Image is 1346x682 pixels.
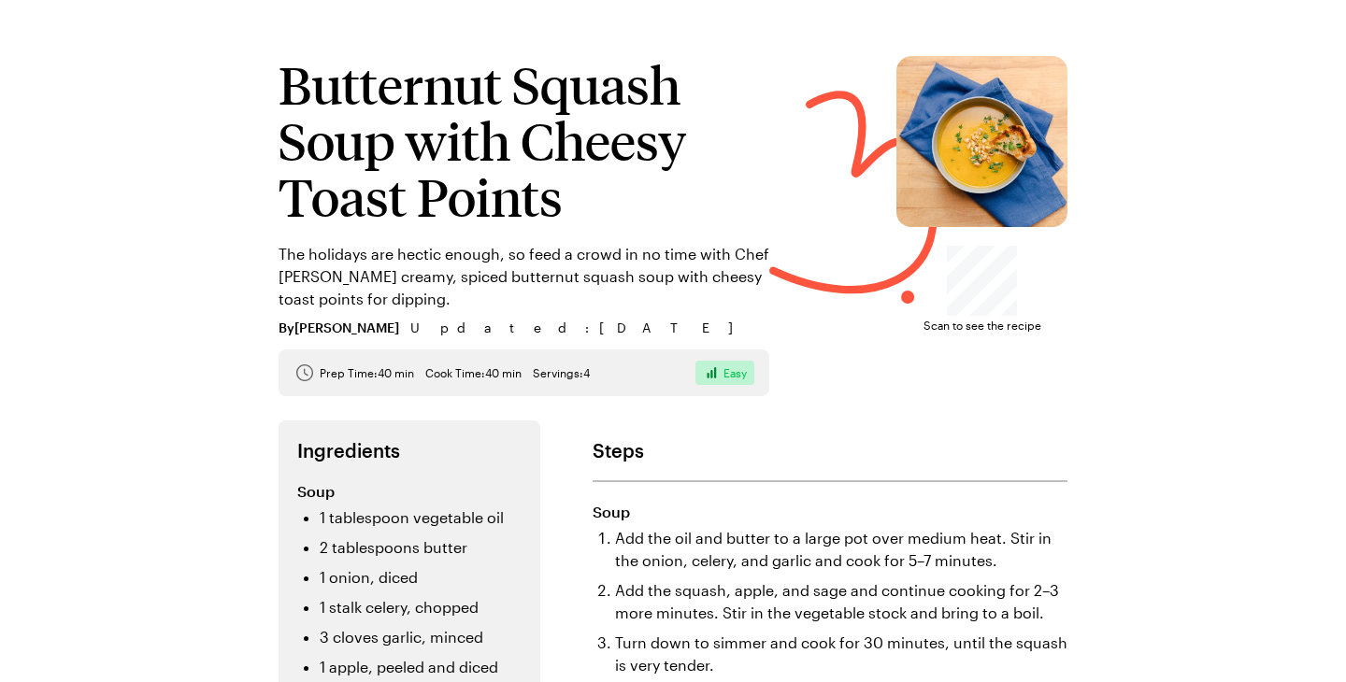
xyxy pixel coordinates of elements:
[320,596,522,618] li: 1 stalk celery, chopped
[615,579,1067,624] li: Add the squash, apple, and sage and continue cooking for 2–3 more minutes. Stir in the vegetable ...
[593,501,1067,523] h3: Soup
[279,318,399,338] span: By [PERSON_NAME]
[320,506,522,529] li: 1 tablespoon vegetable oil
[297,480,522,503] h3: Soup
[924,316,1041,334] span: Scan to see the recipe
[320,536,522,559] li: 2 tablespoons butter
[320,365,414,380] span: Prep Time: 40 min
[410,318,752,338] span: Updated : [DATE]
[615,527,1067,572] li: Add the oil and butter to a large pot over medium heat. Stir in the onion, celery, and garlic and...
[320,656,522,678] li: 1 apple, peeled and diced
[279,243,769,310] p: The holidays are hectic enough, so feed a crowd in no time with Chef [PERSON_NAME] creamy, spiced...
[320,566,522,589] li: 1 onion, diced
[533,365,590,380] span: Servings: 4
[297,439,522,462] h2: Ingredients
[723,365,747,380] span: Easy
[593,439,1067,462] h2: Steps
[320,626,522,648] li: 3 cloves garlic, minced
[615,632,1067,676] li: Turn down to simmer and cook for 30 minutes, until the squash is very tender.
[896,56,1067,227] img: Butternut Squash Soup with Cheesy Toast Points
[425,365,522,380] span: Cook Time: 40 min
[279,56,769,224] h1: Butternut Squash Soup with Cheesy Toast Points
